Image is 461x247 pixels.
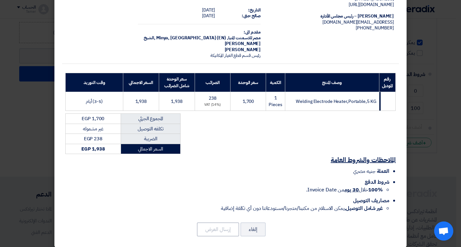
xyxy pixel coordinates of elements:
span: مصاريف التوصيل [353,197,389,205]
span: العملة [377,167,389,175]
span: 1,938 [171,98,182,105]
th: الضرائب [195,73,230,92]
td: المجموع الجزئي [121,114,180,124]
span: [PERSON_NAME] [225,46,261,53]
th: سعر الوحدة [230,73,266,92]
span: 1 Pieces [269,95,282,108]
div: (14%) VAT [198,102,228,108]
th: السعر الاجمالي [123,73,159,92]
span: [DATE] [202,7,215,13]
button: إرسال العرض [197,222,239,236]
th: سعر الوحدة شامل الضرائب [159,73,195,92]
span: 1,938 [135,98,147,105]
span: [PHONE_NUMBER] [356,25,394,31]
span: خلال من Invoice Date. [306,186,383,194]
th: رقم الموديل [379,73,395,92]
span: 1,700 [243,98,254,105]
span: غير مشموله [83,125,103,132]
u: الملاحظات والشروط العامة [331,155,396,165]
th: وصف المنتج [285,73,379,92]
strong: صالح حتى: [242,12,261,19]
th: الكمية [266,73,285,92]
span: (3-5) أيام [86,98,103,105]
span: 238 [209,95,216,102]
span: Welding Electrode Heater,Portable,5 KG [296,98,376,105]
strong: EGP 1,938 [81,145,105,152]
span: [EMAIL_ADDRESS][DOMAIN_NAME] [322,19,394,26]
td: EGP 1,700 [66,114,121,124]
span: EGP 238 [84,135,102,142]
span: رئيس قسم قطع الغيار الميكانيكة [210,52,261,59]
strong: مقدم الى: [244,29,261,35]
td: تكلفه التوصيل [121,124,180,134]
td: الضريبة [121,134,180,144]
strong: غير شامل التوصيل, [344,205,383,212]
strong: التاريخ: [248,7,261,13]
div: [PERSON_NAME] – رئيس مجلس الأدارة [271,13,394,19]
span: جنيه مصري [353,167,375,175]
span: Minya, [GEOGRAPHIC_DATA] (EN) ,الشيخ [PERSON_NAME] [144,35,261,47]
td: السعر الاجمالي [121,144,180,154]
th: وقت التوريد [66,73,123,92]
u: 30 يوم [344,186,359,194]
button: إلغاء [240,222,266,236]
span: مصر للاسمنت المنيا, [227,35,261,41]
span: [DOMAIN_NAME][URL] [349,1,394,8]
div: Open chat [434,221,453,241]
li: يمكن الاستلام من مكتبنا/متجرنا/مستودعاتنا دون أي تكلفة إضافية [65,205,383,212]
strong: 100% [368,186,383,194]
span: [DATE] [202,12,215,19]
span: شروط الدفع [365,178,389,186]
